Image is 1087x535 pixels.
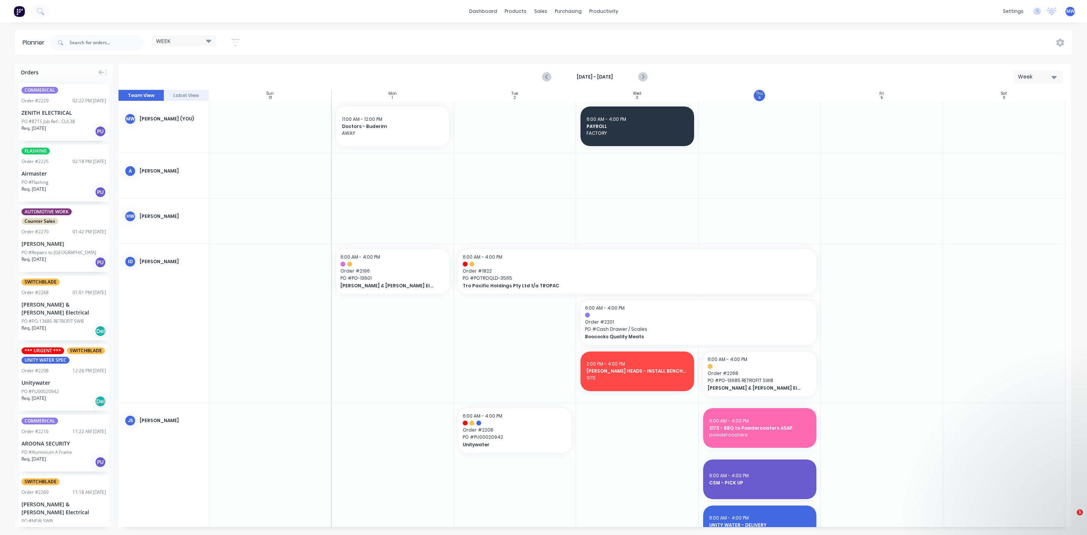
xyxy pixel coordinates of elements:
[879,91,884,96] div: Fri
[587,375,688,381] span: SITE
[22,428,49,435] div: Order # 2216
[95,187,106,198] div: PU
[708,377,812,384] span: PO # PO-13685 RETROFIT SWB
[22,518,53,524] div: PO #NEW SWB
[463,427,567,433] span: Order # 2208
[463,282,777,289] span: Tro Pacific Holdings Pty Ltd t/a TROPAC
[587,361,625,367] span: 2:00 PM - 4:00 PM
[551,6,585,17] div: purchasing
[14,6,25,17] img: Factory
[69,35,144,50] input: Search for orders...
[95,126,106,137] div: PU
[999,6,1027,17] div: settings
[125,113,136,125] div: MW
[463,254,502,260] span: 6:00 AM - 4:00 PM
[22,357,69,364] span: UNITY WATER SPEC
[140,116,203,122] div: [PERSON_NAME] (You)
[530,6,551,17] div: sales
[708,370,812,377] span: Order # 2268
[22,148,50,154] span: FLASHING
[72,489,106,496] div: 11:18 AM [DATE]
[22,279,60,285] span: SWITCHBLADE
[22,379,106,387] div: Unitywater
[463,268,811,274] span: Order # 1822
[72,97,106,104] div: 02:22 PM [DATE]
[709,425,810,432] span: 2173 - BBQ to Powdercoaters ASAP
[1001,91,1007,96] div: Sat
[514,96,516,100] div: 2
[709,472,749,479] span: 6:00 AM - 4:00 PM
[125,256,136,267] div: ID
[268,96,272,100] div: 31
[709,418,749,424] span: 6:00 AM - 4:00 PM
[22,97,49,104] div: Order # 2229
[1018,73,1053,81] div: Week
[22,186,46,193] span: Req. [DATE]
[587,116,626,122] span: 6:00 AM - 4:00 PM
[22,478,60,485] span: SWITCHBLADE
[22,439,106,447] div: AROONA SECURITY
[23,38,48,47] div: Planner
[388,91,397,96] div: Mon
[463,413,502,419] span: 6:00 AM - 4:00 PM
[95,396,106,407] div: Del
[22,289,49,296] div: Order # 2268
[557,74,633,80] strong: [DATE] - [DATE]
[585,305,625,311] span: 6:00 AM - 4:00 PM
[1077,509,1083,515] span: 1
[587,130,688,137] span: FACTORY
[22,87,58,94] span: COMMERICAL
[266,91,274,96] div: Sun
[125,415,136,426] div: JS
[585,6,622,17] div: productivity
[22,500,106,516] div: [PERSON_NAME] & [PERSON_NAME] Electrical
[125,211,136,222] div: HW
[392,96,393,100] div: 1
[708,356,747,362] span: 6:00 AM - 4:00 PM
[709,479,810,486] span: CSM - PICK UP
[22,489,49,496] div: Order # 2269
[22,179,48,186] div: PO #Flashing
[881,96,883,100] div: 5
[463,275,811,282] span: PO # POTROQLD-3565
[633,91,641,96] div: Wed
[22,418,58,424] span: COMMERICAL
[342,116,382,122] span: 11:00 AM - 12:00 PM
[463,441,557,448] span: Unitywater
[585,319,811,325] span: Order # 2201
[709,432,810,438] span: powdercoaters
[340,275,445,282] span: PO # PO-13601
[22,118,75,125] div: PO #8715 Job Ref:- CUL38
[72,367,106,374] div: 12:26 PM [DATE]
[340,268,445,274] span: Order # 2196
[95,456,106,468] div: PU
[22,170,106,177] div: Airmaster
[636,96,638,100] div: 3
[22,367,49,374] div: Order # 2208
[463,434,567,441] span: PO # PU00020942
[22,318,84,325] div: PO #PO-13685 RETROFIT SWB
[22,449,72,456] div: PO #Aluminium A Frame
[1061,509,1079,527] iframe: Intercom live chat
[72,228,106,235] div: 01:42 PM [DATE]
[22,456,46,463] span: Req. [DATE]
[119,90,164,101] button: Team View
[22,240,106,248] div: [PERSON_NAME]
[21,68,38,76] span: Orders
[709,515,749,521] span: 6:00 AM - 4:00 PM
[22,301,106,316] div: [PERSON_NAME] & [PERSON_NAME] Electrical
[587,368,688,375] span: [PERSON_NAME] HEADS - INSTALL BENCHES SHELVES & CAPPINGS CUT DOWN BENCH
[342,123,443,130] span: Doctors - Buderim
[342,130,443,137] span: AWAY
[95,325,106,337] div: Del
[758,96,761,100] div: 4
[511,91,518,96] div: Tue
[1066,8,1075,15] span: MW
[465,6,501,17] a: dashboard
[340,254,380,260] span: 6:00 AM - 4:00 PM
[67,347,105,354] span: SWITCHBLADE
[1014,70,1063,83] button: Week
[22,325,46,331] span: Req. [DATE]
[585,333,789,340] span: Boococks Quality Meats
[140,417,203,424] div: [PERSON_NAME]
